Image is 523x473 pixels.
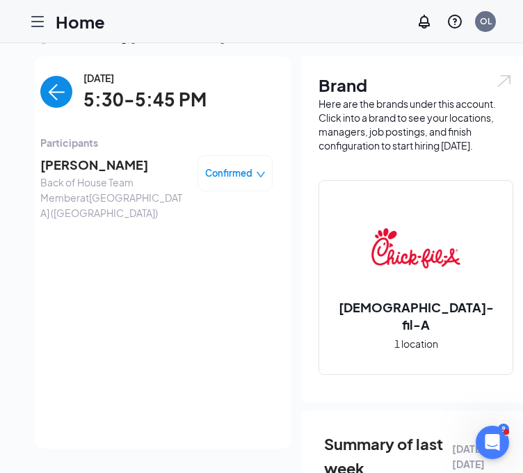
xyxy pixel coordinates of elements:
span: down [256,170,266,179]
svg: Notifications [416,13,433,30]
svg: Hamburger [29,13,46,30]
span: Confirmed [205,166,252,180]
h2: [DEMOGRAPHIC_DATA]-fil-A [319,298,513,333]
span: 5:30-5:45 PM [83,86,207,114]
svg: QuestionInfo [446,13,463,30]
div: Here are the brands under this account. Click into a brand to see your locations, managers, job p... [319,97,513,152]
img: Chick-fil-A [371,204,460,293]
span: 1 location [394,336,438,351]
h1: Home [56,10,105,33]
div: OL [480,15,492,27]
span: [DATE] [83,70,207,86]
h1: Brand [319,73,513,97]
span: [DATE] - [DATE] [452,441,508,472]
span: [PERSON_NAME] [40,155,186,175]
span: Back of House Team Member at [GEOGRAPHIC_DATA] ([GEOGRAPHIC_DATA]) [40,175,186,221]
button: back-button [40,76,72,108]
div: 8 [498,424,509,435]
span: Participants [40,135,273,150]
img: open.6027fd2a22e1237b5b06.svg [495,73,513,89]
iframe: Intercom live chat [476,426,509,459]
